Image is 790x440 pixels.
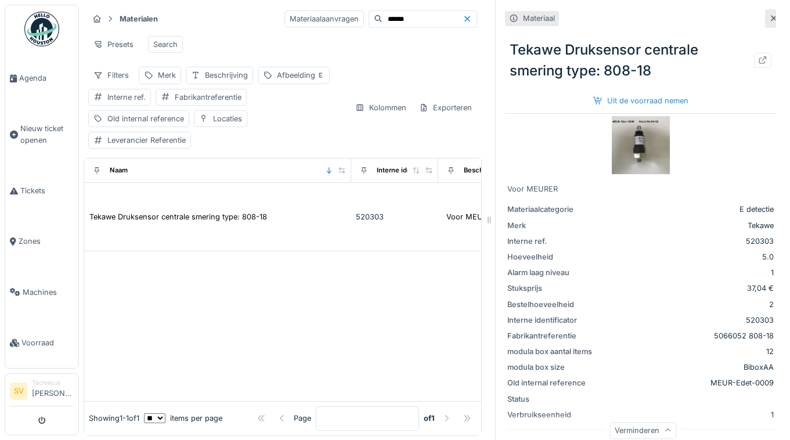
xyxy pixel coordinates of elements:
div: Search [153,39,178,50]
img: Badge_color-CXgf-gQk.svg [24,12,59,46]
div: Naam [110,165,128,175]
div: Voor MEURER [507,183,774,194]
div: modula box size [507,362,594,373]
li: SV [10,383,27,400]
div: 1 [771,409,774,420]
a: SV Technicus[PERSON_NAME] [10,378,74,406]
div: Filters [88,67,134,84]
div: Afbeelding [277,70,324,81]
div: Tekawe Druksensor centrale smering type: 808-18 [89,211,267,222]
div: Technicus [32,378,74,387]
strong: Materialen [115,13,163,24]
div: Showing 1 - 1 of 1 [89,413,139,424]
div: items per page [144,413,222,424]
a: Agenda [5,53,78,103]
div: 37,04 € [599,283,774,294]
div: Exporteren [414,99,477,116]
a: Tickets [5,165,78,216]
div: Tekawe Druksensor centrale smering type: 808-18 [505,35,776,86]
div: 520303 [599,315,774,326]
div: Status [507,394,594,405]
div: Verminderen [609,422,676,439]
span: Tickets [20,185,74,196]
div: Materiaalcategorie [507,204,594,215]
div: Interne identificator [507,315,594,326]
div: 12 [766,346,774,357]
div: Presets [88,36,139,53]
div: Stuksprijs [507,283,594,294]
div: Interne ref. [507,236,594,247]
div: 5.0 [599,251,774,262]
div: Voor MEURER [446,211,497,222]
div: Materiaal [523,13,555,24]
div: Uit de voorraad nemen [589,93,693,109]
span: Zones [19,236,74,247]
div: Locaties [213,113,242,124]
div: Page [294,413,311,424]
strong: of 1 [424,413,435,424]
div: Merk [158,70,176,81]
div: Interne identificator [377,165,439,175]
a: Machines [5,267,78,318]
div: 5066052 808-18 [599,330,774,341]
div: 2 [599,299,774,310]
div: BiboxAA [744,362,774,373]
li: [PERSON_NAME] [32,378,74,403]
div: Old internal reference [107,113,184,124]
span: Nieuw ticket openen [20,123,74,145]
img: Tekawe Druksensor centrale smering type: 808-18 [612,116,670,174]
div: Alarm laag niveau [507,267,594,278]
a: Zones [5,216,78,266]
div: modula box aantal items [507,346,594,357]
div: Beschrijving [464,165,503,175]
div: Bestelhoeveelheid [507,299,594,310]
div: Merk [507,220,594,231]
div: 520303 [599,236,774,247]
div: Fabrikantreferentie [507,330,594,341]
div: Interne ref. [107,92,146,103]
div: Verbruikseenheid [507,409,594,420]
div: 520303 [356,211,434,222]
div: Materiaalaanvragen [284,10,364,27]
span: Machines [23,287,74,298]
div: Kolommen [350,99,412,116]
div: Fabrikantreferentie [175,92,241,103]
div: E detectie [599,204,774,215]
div: Leverancier Referentie [107,135,186,146]
div: Beschrijving [205,70,248,81]
span: Voorraad [21,337,74,348]
a: Nieuw ticket openen [5,103,78,165]
span: Agenda [19,73,74,84]
div: Old internal reference [507,377,594,388]
div: 1 [599,267,774,278]
div: Tekawe [599,220,774,231]
a: Voorraad [5,318,78,368]
div: MEUR-Edet-0009 [710,377,774,388]
div: Hoeveelheid [507,251,594,262]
